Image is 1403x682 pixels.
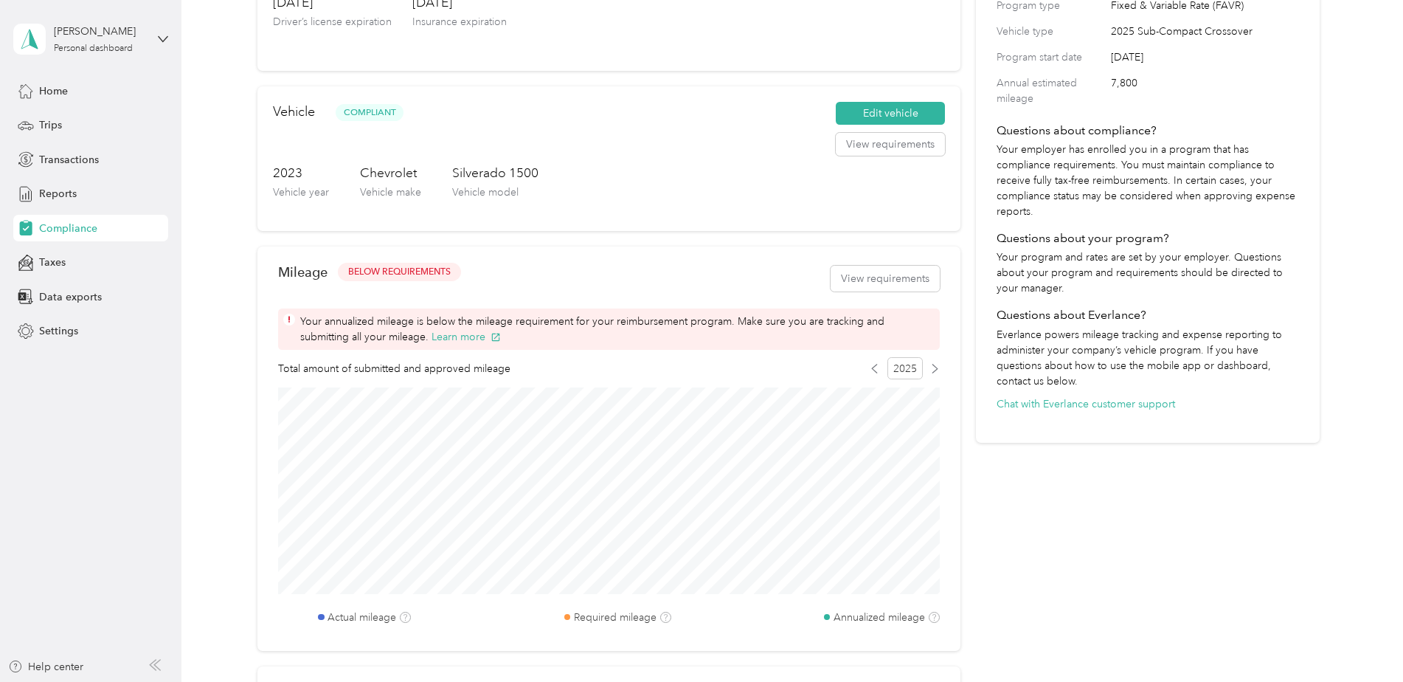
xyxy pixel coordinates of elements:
h3: Chevrolet [360,164,421,182]
span: Your annualized mileage is below the mileage requirement for your reimbursement program. Make sur... [300,314,935,345]
h4: Questions about compliance? [997,122,1299,139]
button: Chat with Everlance customer support [997,396,1175,412]
button: BELOW REQUIREMENTS [338,263,461,281]
iframe: Everlance-gr Chat Button Frame [1320,599,1403,682]
label: Program start date [997,49,1106,65]
p: Driver’s license expiration [273,14,392,30]
p: Vehicle year [273,185,329,200]
span: BELOW REQUIREMENTS [348,266,451,279]
span: Taxes [39,255,66,270]
label: Actual mileage [328,610,396,625]
button: Help center [8,659,83,675]
p: Your employer has enrolled you in a program that has compliance requirements. You must maintain c... [997,142,1299,219]
span: [DATE] [1111,49,1299,65]
button: View requirements [836,133,945,156]
h4: Questions about your program? [997,230,1299,247]
span: Compliant [336,104,403,121]
span: Home [39,83,68,99]
h3: 2023 [273,164,329,182]
span: Data exports [39,289,102,305]
span: 2025 [887,357,923,379]
span: Transactions [39,152,99,168]
label: Annual estimated mileage [997,75,1106,106]
span: Trips [39,117,62,133]
button: View requirements [831,266,940,292]
button: Learn more [432,329,501,345]
h4: Questions about Everlance? [997,306,1299,324]
span: Compliance [39,221,97,236]
label: Annualized mileage [834,610,925,625]
span: Settings [39,323,78,339]
p: Your program and rates are set by your employer. Questions about your program and requirements sh... [997,249,1299,296]
div: [PERSON_NAME] [54,24,146,39]
p: Vehicle model [452,185,538,200]
h3: Silverado 1500 [452,164,538,182]
h2: Vehicle [273,102,315,122]
span: 2025 Sub-Compact Crossover [1111,24,1299,39]
button: Edit vehicle [836,102,945,125]
span: 7,800 [1111,75,1299,106]
span: Total amount of submitted and approved mileage [278,361,510,376]
p: Vehicle make [360,185,421,200]
label: Vehicle type [997,24,1106,39]
h2: Mileage [278,264,328,280]
label: Required mileage [574,610,657,625]
div: Personal dashboard [54,44,133,53]
span: Reports [39,186,77,201]
p: Everlance powers mileage tracking and expense reporting to administer your company’s vehicle prog... [997,327,1299,389]
p: Insurance expiration [412,14,507,30]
